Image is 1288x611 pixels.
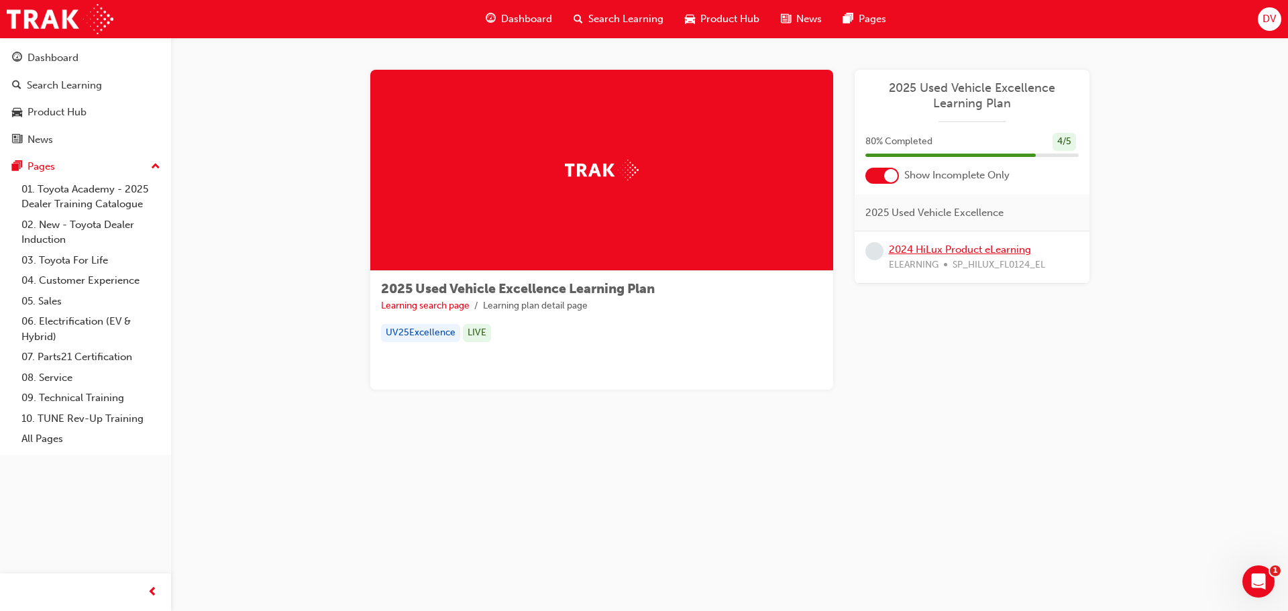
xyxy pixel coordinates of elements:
[5,100,166,125] a: Product Hub
[865,242,883,260] span: learningRecordVerb_NONE-icon
[5,154,166,179] button: Pages
[27,78,102,93] div: Search Learning
[865,80,1079,111] a: 2025 Used Vehicle Excellence Learning Plan
[16,388,166,408] a: 09. Technical Training
[12,107,22,119] span: car-icon
[28,105,87,120] div: Product Hub
[381,300,470,311] a: Learning search page
[904,168,1010,183] span: Show Incomplete Only
[889,258,938,273] span: ELEARNING
[16,408,166,429] a: 10. TUNE Rev-Up Training
[865,134,932,150] span: 80 % Completed
[700,11,759,27] span: Product Hub
[1270,565,1281,576] span: 1
[685,11,695,27] span: car-icon
[501,11,552,27] span: Dashboard
[5,46,166,70] a: Dashboard
[381,324,460,342] div: UV25Excellence
[843,11,853,27] span: pages-icon
[148,584,158,601] span: prev-icon
[574,11,583,27] span: search-icon
[28,132,53,148] div: News
[5,73,166,98] a: Search Learning
[1263,11,1276,27] span: DV
[1242,565,1275,598] iframe: Intercom live chat
[953,258,1045,273] span: SP_HILUX_FL0124_EL
[565,160,639,180] img: Trak
[475,5,563,33] a: guage-iconDashboard
[5,43,166,154] button: DashboardSearch LearningProduct HubNews
[5,127,166,152] a: News
[7,4,113,34] img: Trak
[859,11,886,27] span: Pages
[16,179,166,215] a: 01. Toyota Academy - 2025 Dealer Training Catalogue
[1258,7,1281,31] button: DV
[588,11,663,27] span: Search Learning
[12,80,21,92] span: search-icon
[563,5,674,33] a: search-iconSearch Learning
[12,52,22,64] span: guage-icon
[674,5,770,33] a: car-iconProduct Hub
[12,134,22,146] span: news-icon
[486,11,496,27] span: guage-icon
[781,11,791,27] span: news-icon
[381,281,655,296] span: 2025 Used Vehicle Excellence Learning Plan
[865,205,1004,221] span: 2025 Used Vehicle Excellence
[16,270,166,291] a: 04. Customer Experience
[1053,133,1076,151] div: 4 / 5
[833,5,897,33] a: pages-iconPages
[16,368,166,388] a: 08. Service
[796,11,822,27] span: News
[16,429,166,449] a: All Pages
[889,243,1031,256] a: 2024 HiLux Product eLearning
[770,5,833,33] a: news-iconNews
[12,161,22,173] span: pages-icon
[16,311,166,347] a: 06. Electrification (EV & Hybrid)
[463,324,491,342] div: LIVE
[483,298,588,314] li: Learning plan detail page
[28,159,55,174] div: Pages
[16,250,166,271] a: 03. Toyota For Life
[16,291,166,312] a: 05. Sales
[16,347,166,368] a: 07. Parts21 Certification
[151,158,160,176] span: up-icon
[16,215,166,250] a: 02. New - Toyota Dealer Induction
[28,50,78,66] div: Dashboard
